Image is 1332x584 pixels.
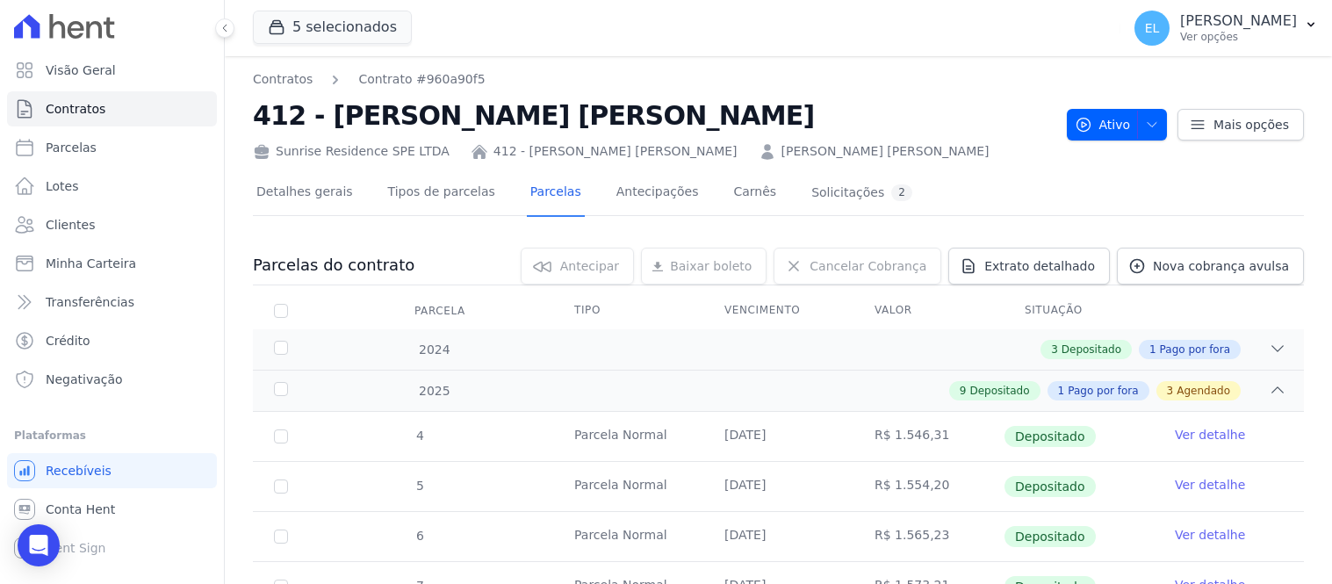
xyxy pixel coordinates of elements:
[853,512,1004,561] td: R$ 1.565,23
[274,429,288,443] input: Só é possível selecionar pagamentos em aberto
[613,170,702,217] a: Antecipações
[253,255,414,276] h3: Parcelas do contrato
[7,453,217,488] a: Recebíveis
[1175,426,1245,443] a: Ver detalhe
[703,412,853,461] td: [DATE]
[1051,342,1058,357] span: 3
[1004,426,1096,447] span: Depositado
[1177,109,1304,141] a: Mais opções
[253,11,412,44] button: 5 selecionados
[46,293,134,311] span: Transferências
[703,512,853,561] td: [DATE]
[7,53,217,88] a: Visão Geral
[811,184,912,201] div: Solicitações
[493,142,738,161] a: 412 - [PERSON_NAME] [PERSON_NAME]
[7,285,217,320] a: Transferências
[1062,342,1121,357] span: Depositado
[46,61,116,79] span: Visão Geral
[274,479,288,494] input: Só é possível selecionar pagamentos em aberto
[553,462,703,511] td: Parcela Normal
[253,70,1053,89] nav: Breadcrumb
[553,292,703,329] th: Tipo
[385,170,499,217] a: Tipos de parcelas
[553,412,703,461] td: Parcela Normal
[46,139,97,156] span: Parcelas
[46,462,112,479] span: Recebíveis
[7,130,217,165] a: Parcelas
[46,501,115,518] span: Conta Hent
[1177,383,1230,399] span: Agendado
[393,293,486,328] div: Parcela
[1160,342,1230,357] span: Pago por fora
[1075,109,1131,141] span: Ativo
[46,255,136,272] span: Minha Carteira
[414,529,424,543] span: 6
[46,177,79,195] span: Lotes
[1067,109,1168,141] button: Ativo
[1149,342,1156,357] span: 1
[553,512,703,561] td: Parcela Normal
[1175,476,1245,494] a: Ver detalhe
[414,479,424,493] span: 5
[7,323,217,358] a: Crédito
[808,170,916,217] a: Solicitações2
[984,257,1095,275] span: Extrato detalhado
[7,169,217,204] a: Lotes
[7,492,217,527] a: Conta Hent
[891,184,912,201] div: 2
[1120,4,1332,53] button: EL [PERSON_NAME] Ver opções
[781,142,990,161] a: [PERSON_NAME] [PERSON_NAME]
[969,383,1029,399] span: Depositado
[960,383,967,399] span: 9
[7,362,217,397] a: Negativação
[358,70,485,89] a: Contrato #960a90f5
[1004,292,1154,329] th: Situação
[253,96,1053,135] h2: 412 - [PERSON_NAME] [PERSON_NAME]
[948,248,1110,285] a: Extrato detalhado
[46,332,90,350] span: Crédito
[7,246,217,281] a: Minha Carteira
[7,91,217,126] a: Contratos
[730,170,780,217] a: Carnês
[414,429,424,443] span: 4
[1167,383,1174,399] span: 3
[1004,476,1096,497] span: Depositado
[1180,30,1297,44] p: Ver opções
[1175,526,1245,544] a: Ver detalhe
[1213,116,1289,133] span: Mais opções
[253,70,313,89] a: Contratos
[46,371,123,388] span: Negativação
[1153,257,1289,275] span: Nova cobrança avulsa
[253,142,450,161] div: Sunrise Residence SPE LTDA
[14,425,210,446] div: Plataformas
[703,462,853,511] td: [DATE]
[853,462,1004,511] td: R$ 1.554,20
[1117,248,1304,285] a: Nova cobrança avulsa
[1180,12,1297,30] p: [PERSON_NAME]
[253,70,486,89] nav: Breadcrumb
[46,100,105,118] span: Contratos
[46,216,95,234] span: Clientes
[1068,383,1138,399] span: Pago por fora
[853,412,1004,461] td: R$ 1.546,31
[1145,22,1160,34] span: EL
[7,207,217,242] a: Clientes
[1058,383,1065,399] span: 1
[853,292,1004,329] th: Valor
[703,292,853,329] th: Vencimento
[527,170,585,217] a: Parcelas
[1004,526,1096,547] span: Depositado
[253,170,356,217] a: Detalhes gerais
[274,530,288,544] input: Só é possível selecionar pagamentos em aberto
[18,524,60,566] div: Open Intercom Messenger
